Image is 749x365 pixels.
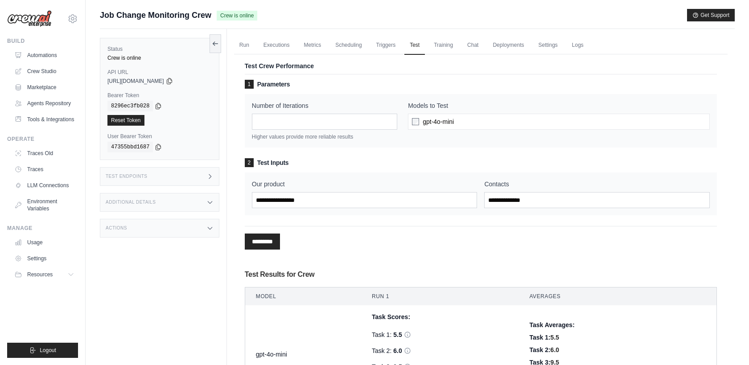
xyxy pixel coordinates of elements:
div: Build [7,37,78,45]
a: Traces Old [11,146,78,160]
button: Logout [7,343,78,358]
h3: Parameters [245,80,717,89]
span: Task Averages: [529,321,574,328]
div: Crew is online [107,54,212,62]
button: Resources [11,267,78,282]
span: Resources [27,271,53,278]
button: Get Support [687,9,735,21]
th: Model [245,287,361,306]
a: Automations [11,48,78,62]
a: LLM Connections [11,178,78,193]
code: 8296ec3fb028 [107,101,153,111]
div: Operate [7,135,78,143]
a: Tools & Integrations [11,112,78,127]
th: Averages [519,287,716,306]
p: Test Crew Performance [245,62,717,70]
span: Job Change Monitoring Crew [100,9,211,21]
label: Number of Iterations [252,101,397,110]
span: 5.5 [551,334,559,341]
a: Test [404,36,425,55]
a: Environment Variables [11,194,78,216]
label: Our product [252,180,477,189]
a: Training [428,36,458,55]
label: Contacts [484,180,710,189]
label: Status [107,45,212,53]
h3: Test Results for Crew [245,269,717,280]
label: Bearer Token [107,92,212,99]
span: Task Scores: [372,313,410,320]
span: 5.5 [393,330,402,339]
label: User Bearer Token [107,133,212,140]
a: Reset Token [107,115,144,126]
div: Task 2: [372,346,508,355]
a: Marketplace [11,80,78,94]
span: 2 [245,158,254,167]
h3: Actions [106,226,127,231]
img: Logo [7,10,52,27]
span: gpt-4o-mini [423,117,454,126]
span: 6.0 [551,346,559,353]
a: Traces [11,162,78,176]
label: API URL [107,69,212,76]
a: Metrics [299,36,327,55]
div: Task 1: [372,330,508,339]
a: Scheduling [330,36,367,55]
h3: Test Inputs [245,158,717,167]
th: Run 1 [361,287,519,306]
a: Chat [462,36,484,55]
a: Executions [258,36,295,55]
span: Logout [40,347,56,354]
a: Logs [567,36,589,55]
a: Deployments [487,36,529,55]
h3: Test Endpoints [106,174,148,179]
a: Crew Studio [11,64,78,78]
iframe: Chat Widget [704,322,749,365]
div: Task 1: [529,333,706,342]
a: Usage [11,235,78,250]
label: Models to Test [408,101,710,110]
span: 6.0 [393,346,402,355]
span: [URL][DOMAIN_NAME] [107,78,164,85]
a: Settings [533,36,563,55]
a: Run [234,36,255,55]
span: 1 [245,80,254,89]
code: 47355bbd1687 [107,142,153,152]
span: Crew is online [217,11,257,21]
a: Agents Repository [11,96,78,111]
div: Manage [7,225,78,232]
h3: Additional Details [106,200,156,205]
div: Task 2: [529,345,706,354]
p: Higher values provide more reliable results [252,133,397,140]
a: Triggers [371,36,401,55]
a: Settings [11,251,78,266]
